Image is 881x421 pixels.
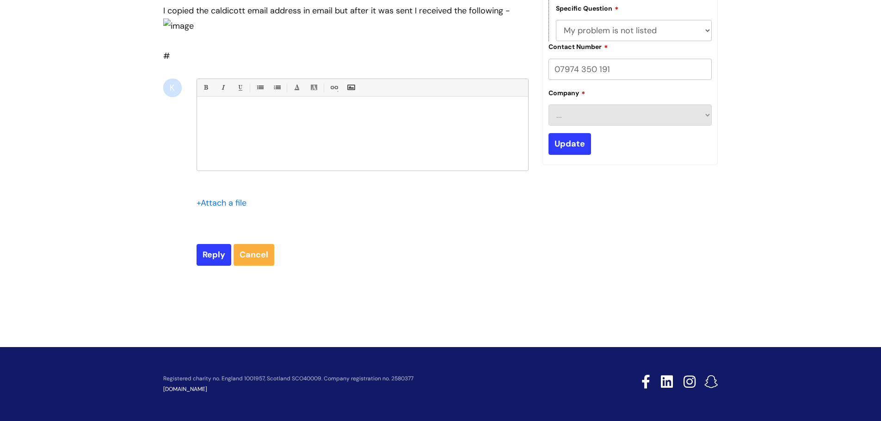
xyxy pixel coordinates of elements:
a: 1. Ordered List (Ctrl-Shift-8) [271,82,283,93]
a: Underline(Ctrl-U) [234,82,246,93]
a: Italic (Ctrl-I) [217,82,228,93]
input: Update [548,133,591,154]
span: + [197,197,201,208]
input: Reply [197,244,231,265]
a: Insert Image... [345,82,357,93]
div: K [163,79,182,97]
label: Specific Question [556,3,619,12]
a: Link [328,82,339,93]
div: I copied the caldicott email address in email but after it was sent I received the following - [163,3,529,18]
a: Bold (Ctrl-B) [200,82,211,93]
div: # [163,3,529,64]
a: Font Color [291,82,302,93]
a: • Unordered List (Ctrl-Shift-7) [254,82,265,93]
a: Back Color [308,82,320,93]
p: Registered charity no. England 1001957, Scotland SCO40009. Company registration no. 2580377 [163,376,576,382]
div: Attach a file [197,195,252,210]
a: [DOMAIN_NAME] [163,385,207,393]
a: Cancel [234,244,274,265]
label: Company [548,88,585,97]
label: Contact Number [548,42,608,51]
img: image [163,18,194,33]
